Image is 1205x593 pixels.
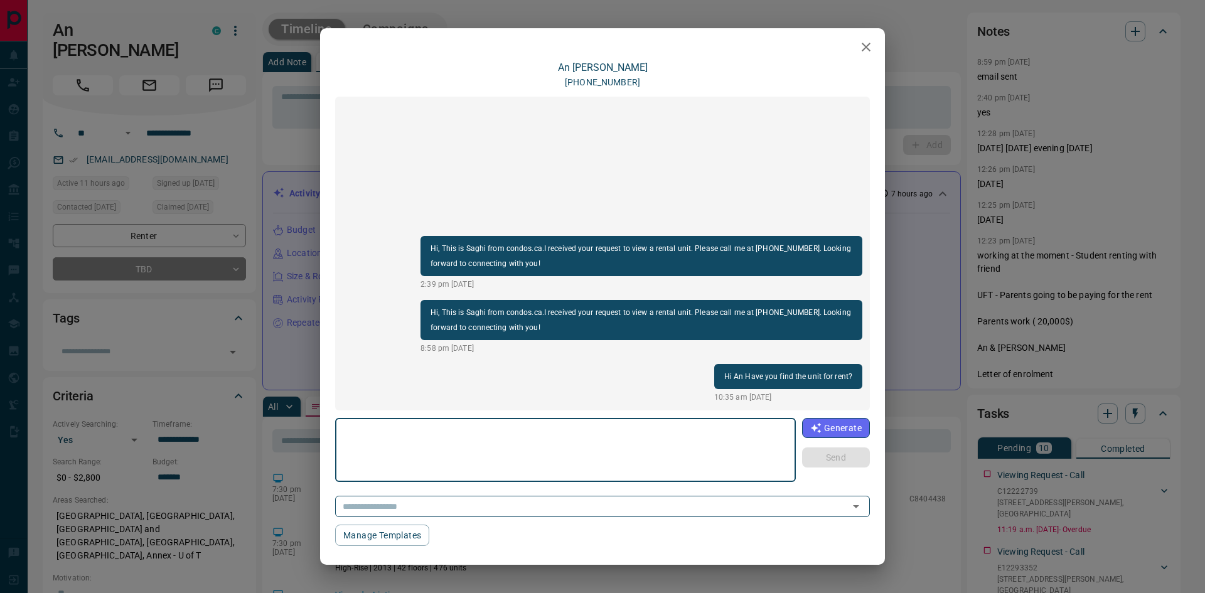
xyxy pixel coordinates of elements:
a: An [PERSON_NAME] [558,61,648,73]
p: Hi, This is Saghi from condos.ca.I received your request to view a rental unit. Please call me at... [431,305,852,335]
p: [PHONE_NUMBER] [565,76,640,89]
button: Generate [802,418,870,438]
p: Hi, This is Saghi from condos.ca.I received your request to view a rental unit. Please call me at... [431,241,852,271]
p: 2:39 pm [DATE] [420,279,862,290]
p: 10:35 am [DATE] [714,392,862,403]
button: Manage Templates [335,525,429,546]
button: Open [847,498,865,515]
p: 8:58 pm [DATE] [420,343,862,354]
p: Hi An Have you find the unit for rent? [724,369,852,384]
